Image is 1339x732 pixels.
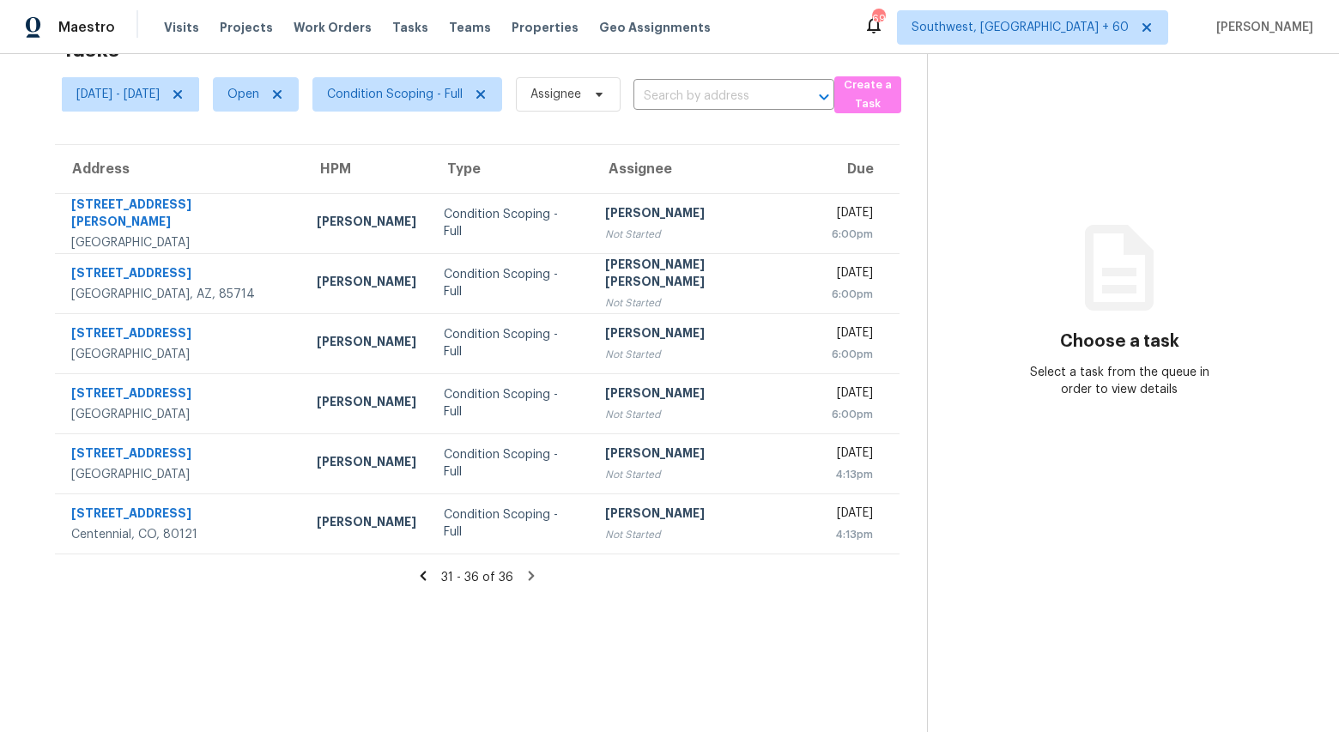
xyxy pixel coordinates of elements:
[71,264,289,286] div: [STREET_ADDRESS]
[71,384,289,406] div: [STREET_ADDRESS]
[832,324,873,346] div: [DATE]
[62,41,119,58] h2: Tasks
[818,145,900,193] th: Due
[1209,19,1313,36] span: [PERSON_NAME]
[444,446,578,481] div: Condition Scoping - Full
[832,505,873,526] div: [DATE]
[832,466,873,483] div: 4:13pm
[832,264,873,286] div: [DATE]
[605,384,804,406] div: [PERSON_NAME]
[1060,333,1179,350] h3: Choose a task
[227,86,259,103] span: Open
[317,273,416,294] div: [PERSON_NAME]
[605,466,804,483] div: Not Started
[71,466,289,483] div: [GEOGRAPHIC_DATA]
[164,19,199,36] span: Visits
[444,506,578,541] div: Condition Scoping - Full
[872,10,884,27] div: 691
[832,445,873,466] div: [DATE]
[599,19,711,36] span: Geo Assignments
[832,384,873,406] div: [DATE]
[444,266,578,300] div: Condition Scoping - Full
[843,76,893,115] span: Create a Task
[591,145,818,193] th: Assignee
[444,206,578,240] div: Condition Scoping - Full
[832,526,873,543] div: 4:13pm
[832,204,873,226] div: [DATE]
[530,86,581,103] span: Assignee
[441,572,513,584] span: 31 - 36 of 36
[605,406,804,423] div: Not Started
[633,83,786,110] input: Search by address
[430,145,591,193] th: Type
[327,86,463,103] span: Condition Scoping - Full
[294,19,372,36] span: Work Orders
[512,19,579,36] span: Properties
[392,21,428,33] span: Tasks
[317,333,416,354] div: [PERSON_NAME]
[71,406,289,423] div: [GEOGRAPHIC_DATA]
[71,505,289,526] div: [STREET_ADDRESS]
[71,324,289,346] div: [STREET_ADDRESS]
[605,505,804,526] div: [PERSON_NAME]
[605,346,804,363] div: Not Started
[605,526,804,543] div: Not Started
[812,85,836,109] button: Open
[71,234,289,251] div: [GEOGRAPHIC_DATA]
[55,145,303,193] th: Address
[71,445,289,466] div: [STREET_ADDRESS]
[832,286,873,303] div: 6:00pm
[605,294,804,312] div: Not Started
[220,19,273,36] span: Projects
[317,213,416,234] div: [PERSON_NAME]
[832,346,873,363] div: 6:00pm
[832,226,873,243] div: 6:00pm
[71,346,289,363] div: [GEOGRAPHIC_DATA]
[71,196,289,234] div: [STREET_ADDRESS][PERSON_NAME]
[76,86,160,103] span: [DATE] - [DATE]
[71,286,289,303] div: [GEOGRAPHIC_DATA], AZ, 85714
[834,76,901,113] button: Create a Task
[317,513,416,535] div: [PERSON_NAME]
[605,204,804,226] div: [PERSON_NAME]
[605,226,804,243] div: Not Started
[832,406,873,423] div: 6:00pm
[317,393,416,414] div: [PERSON_NAME]
[303,145,430,193] th: HPM
[449,19,491,36] span: Teams
[58,19,115,36] span: Maestro
[912,19,1129,36] span: Southwest, [GEOGRAPHIC_DATA] + 60
[605,445,804,466] div: [PERSON_NAME]
[605,256,804,294] div: [PERSON_NAME] [PERSON_NAME]
[1024,364,1216,398] div: Select a task from the queue in order to view details
[444,326,578,360] div: Condition Scoping - Full
[444,386,578,420] div: Condition Scoping - Full
[317,453,416,475] div: [PERSON_NAME]
[605,324,804,346] div: [PERSON_NAME]
[71,526,289,543] div: Centennial, CO, 80121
